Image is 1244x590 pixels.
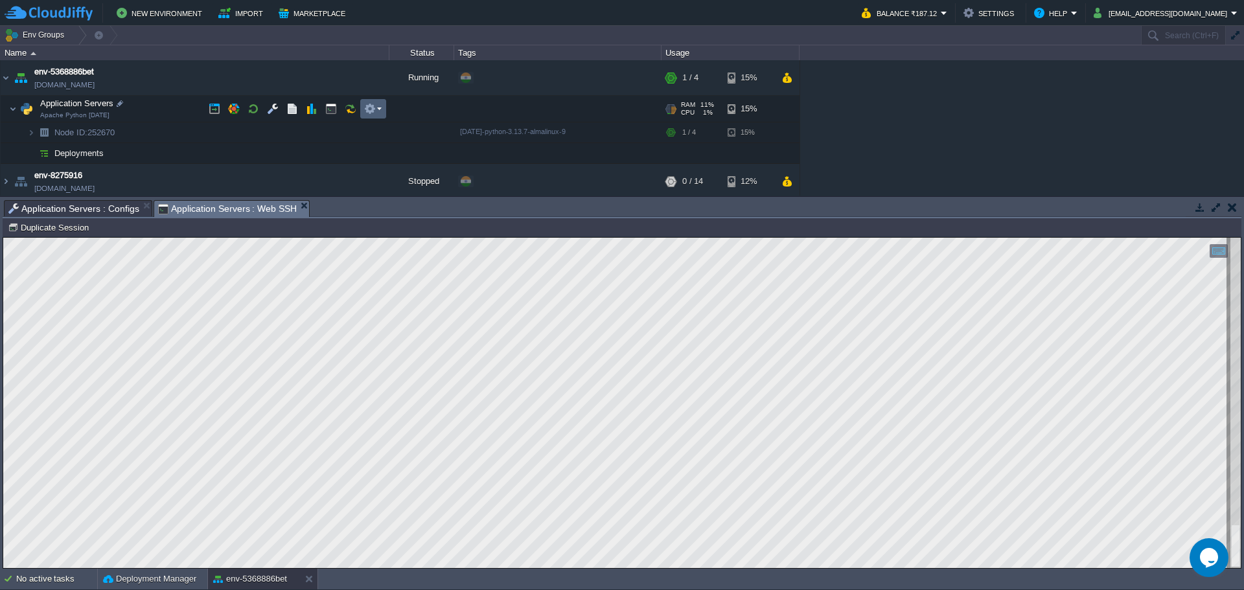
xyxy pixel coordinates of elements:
span: 11% [700,101,714,109]
img: AMDAwAAAACH5BAEAAAAALAAAAAABAAEAAAICRAEAOw== [9,96,17,122]
span: Node ID: [54,128,87,137]
iframe: chat widget [1190,538,1231,577]
button: Import [218,5,267,21]
span: [DATE]-python-3.13.7-almalinux-9 [460,128,566,135]
button: Env Groups [5,26,69,44]
div: Stopped [389,164,454,199]
span: Application Servers : Web SSH [158,201,297,217]
img: AMDAwAAAACH5BAEAAAAALAAAAAABAAEAAAICRAEAOw== [30,52,36,55]
span: 252670 [53,127,117,138]
button: Settings [963,5,1018,21]
div: 15% [728,96,770,122]
div: Name [1,45,389,60]
div: 1 / 4 [682,60,698,95]
a: env-8275916 [34,169,82,182]
a: [DOMAIN_NAME] [34,78,95,91]
img: AMDAwAAAACH5BAEAAAAALAAAAAABAAEAAAICRAEAOw== [17,96,36,122]
button: [EMAIL_ADDRESS][DOMAIN_NAME] [1094,5,1231,21]
div: Usage [662,45,799,60]
span: RAM [681,101,695,109]
img: AMDAwAAAACH5BAEAAAAALAAAAAABAAEAAAICRAEAOw== [12,60,30,95]
img: CloudJiffy [5,5,93,21]
div: Status [390,45,454,60]
div: 12% [728,164,770,199]
iframe: To enrich screen reader interactions, please activate Accessibility in Grammarly extension settings [3,238,1241,568]
div: 15% [728,60,770,95]
button: Help [1034,5,1071,21]
div: Tags [455,45,661,60]
button: Marketplace [279,5,349,21]
div: 1 / 4 [682,122,696,142]
img: AMDAwAAAACH5BAEAAAAALAAAAAABAAEAAAICRAEAOw== [1,60,11,95]
div: Running [389,60,454,95]
span: 1% [700,109,713,117]
img: AMDAwAAAACH5BAEAAAAALAAAAAABAAEAAAICRAEAOw== [27,143,35,163]
button: env-5368886bet [213,573,287,585]
div: 0 / 14 [682,164,703,199]
img: AMDAwAAAACH5BAEAAAAALAAAAAABAAEAAAICRAEAOw== [1,164,11,199]
a: Node ID:252670 [53,127,117,138]
img: AMDAwAAAACH5BAEAAAAALAAAAAABAAEAAAICRAEAOw== [12,164,30,199]
a: Application ServersApache Python [DATE] [39,98,115,108]
button: Balance ₹187.12 [862,5,941,21]
span: CPU [681,109,695,117]
span: Apache Python [DATE] [40,111,109,119]
a: env-5368886bet [34,65,94,78]
span: Application Servers : Configs [8,201,139,216]
span: Application Servers [39,98,115,109]
a: Deployments [53,148,106,159]
div: No active tasks [16,569,97,589]
a: [DOMAIN_NAME] [34,182,95,195]
img: AMDAwAAAACH5BAEAAAAALAAAAAABAAEAAAICRAEAOw== [35,143,53,163]
button: New Environment [117,5,206,21]
div: 15% [728,122,770,142]
img: AMDAwAAAACH5BAEAAAAALAAAAAABAAEAAAICRAEAOw== [35,122,53,142]
img: AMDAwAAAACH5BAEAAAAALAAAAAABAAEAAAICRAEAOw== [27,122,35,142]
button: Deployment Manager [103,573,196,585]
button: Duplicate Session [8,221,93,233]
